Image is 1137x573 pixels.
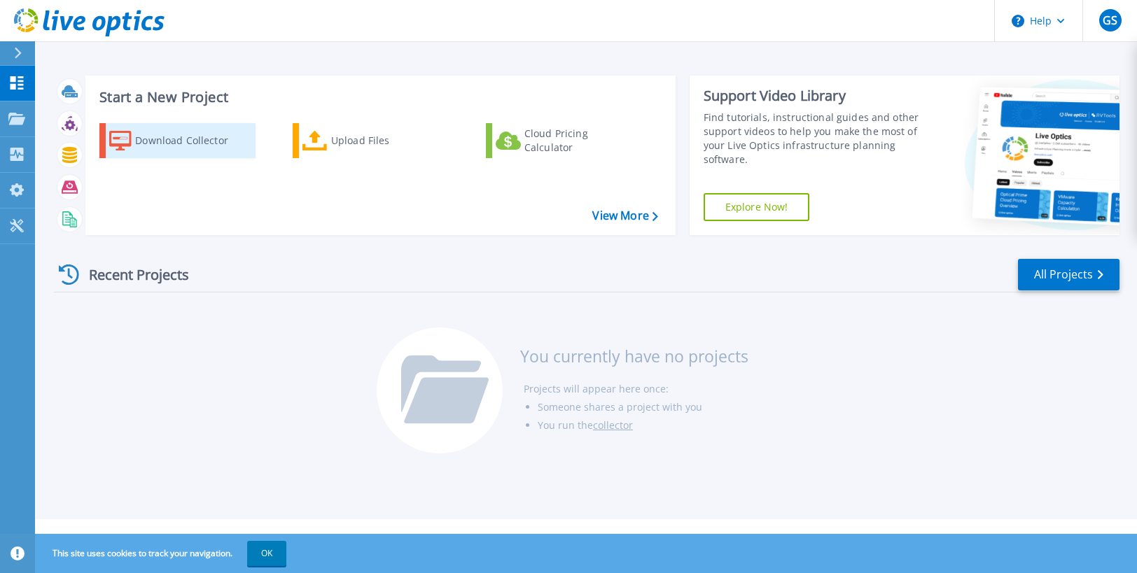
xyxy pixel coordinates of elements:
div: Cloud Pricing Calculator [524,127,636,155]
li: You run the [538,416,748,434]
button: OK [247,541,286,566]
div: Recent Projects [54,257,208,292]
li: Projects will appear here once: [524,380,748,398]
div: Find tutorials, instructional guides and other support videos to help you make the most of your L... [704,111,921,167]
a: Download Collector [99,123,256,158]
a: Explore Now! [704,193,810,221]
h3: Start a New Project [99,90,657,105]
h3: You currently have no projects [520,348,748,364]
a: Cloud Pricing Calculator [486,123,642,158]
a: collector [593,418,633,432]
a: Upload Files [293,123,449,158]
li: Someone shares a project with you [538,398,748,416]
a: View More [592,209,657,222]
div: Support Video Library [704,87,921,105]
span: This site uses cookies to track your navigation. [39,541,286,566]
span: GS [1103,15,1117,26]
div: Upload Files [331,127,443,155]
a: All Projects [1018,259,1119,290]
div: Download Collector [135,127,247,155]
